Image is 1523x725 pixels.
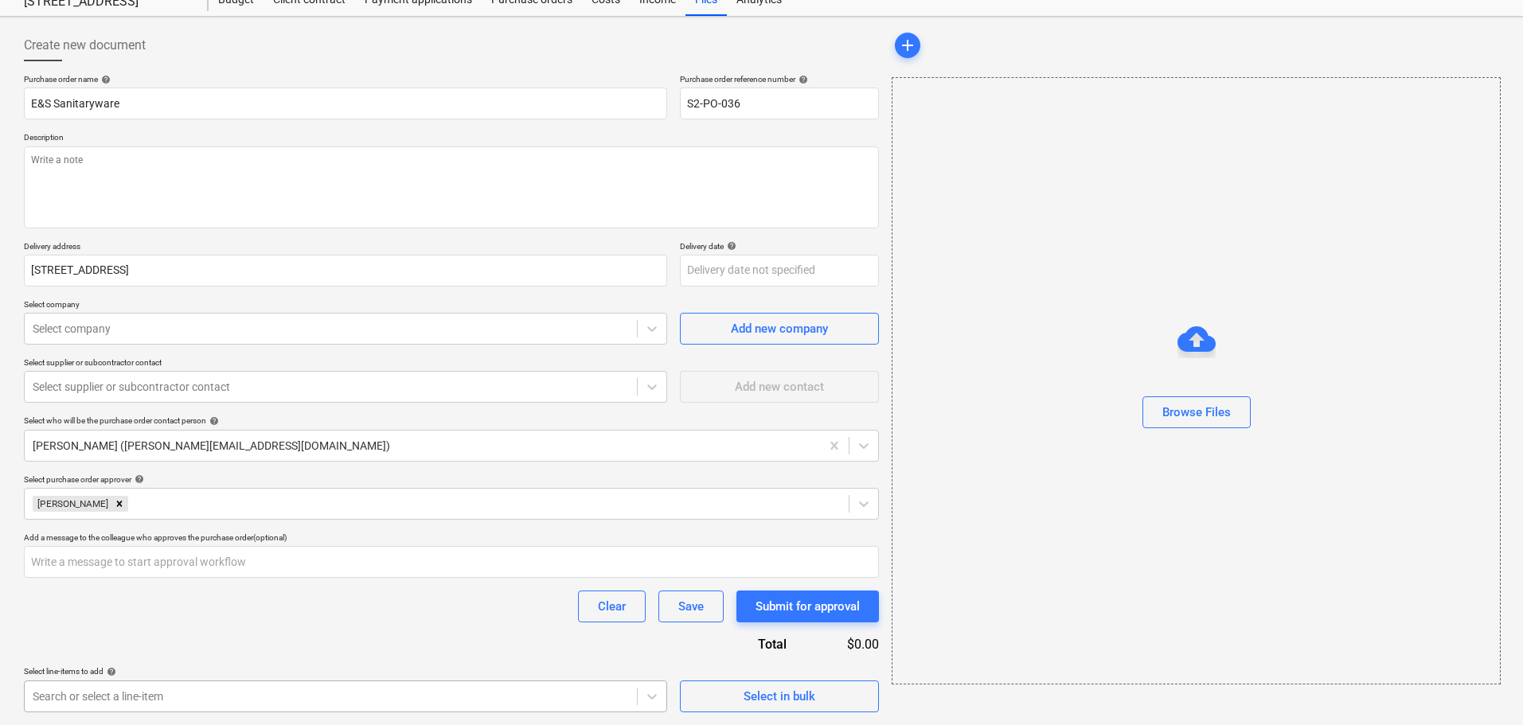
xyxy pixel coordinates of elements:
div: Clear [598,596,626,617]
div: Select who will be the purchase order contact person [24,415,879,426]
input: Order number [680,88,879,119]
iframe: Chat Widget [1443,649,1523,725]
span: Create new document [24,36,146,55]
button: Select in bulk [680,680,879,712]
div: Submit for approval [756,596,860,617]
div: Select purchase order approver [24,474,879,485]
p: Description [24,132,879,146]
input: Write a message to start approval workflow [24,546,879,578]
input: Delivery address [24,255,667,286]
span: help [98,75,111,84]
p: Delivery address [24,241,667,255]
input: Delivery date not specified [680,255,879,286]
div: Add new company [731,318,828,339]
button: Add new company [680,313,879,345]
div: Browse Files [892,77,1501,684]
button: Clear [578,591,646,622]
button: Browse Files [1142,396,1251,428]
span: help [103,667,116,676]
div: $0.00 [812,635,879,653]
div: Total [672,635,812,653]
div: Browse Files [1162,402,1231,423]
p: Select supplier or subcontractor contact [24,357,667,371]
div: Select line-items to add [24,666,667,676]
span: help [795,75,808,84]
div: Delivery date [680,241,879,251]
div: Add a message to the colleague who approves the purchase order (optional) [24,532,879,543]
div: [PERSON_NAME] [33,496,111,512]
div: Remove Matt Lebon [111,496,128,512]
input: Document name [24,88,667,119]
div: Select in bulk [744,686,815,707]
button: Submit for approval [736,591,879,622]
span: help [724,241,736,251]
span: help [206,416,219,426]
p: Select company [24,299,667,313]
button: Save [658,591,724,622]
span: help [131,474,144,484]
span: add [898,36,917,55]
div: Save [678,596,704,617]
div: Purchase order name [24,74,667,84]
div: Purchase order reference number [680,74,879,84]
